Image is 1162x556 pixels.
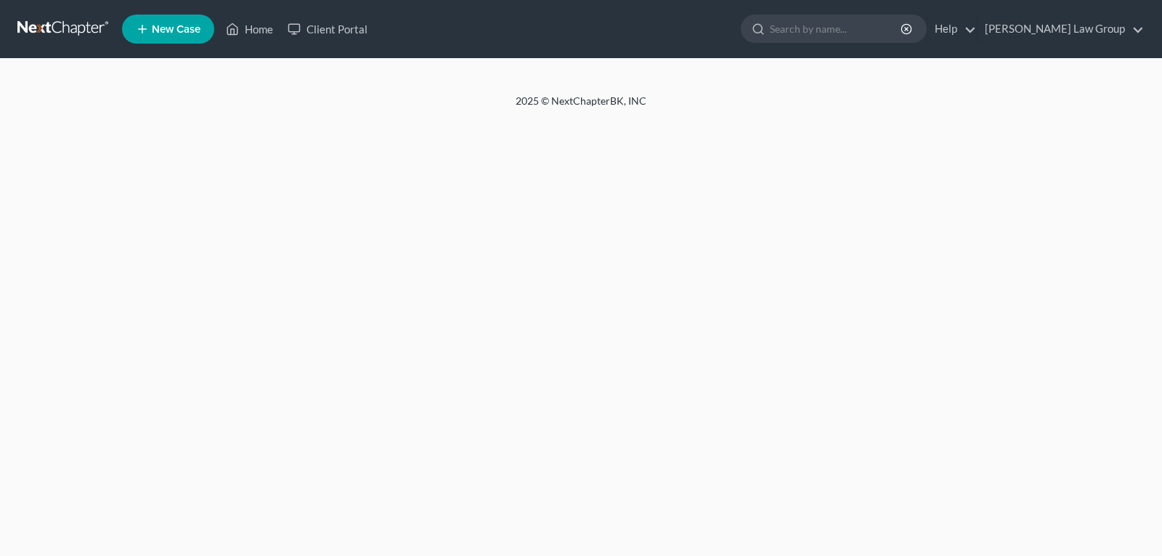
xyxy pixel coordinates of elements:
div: 2025 © NextChapterBK, INC [167,94,995,120]
a: Home [219,16,280,42]
span: New Case [152,24,200,35]
a: [PERSON_NAME] Law Group [978,16,1144,42]
a: Client Portal [280,16,375,42]
input: Search by name... [770,15,903,42]
a: Help [927,16,976,42]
